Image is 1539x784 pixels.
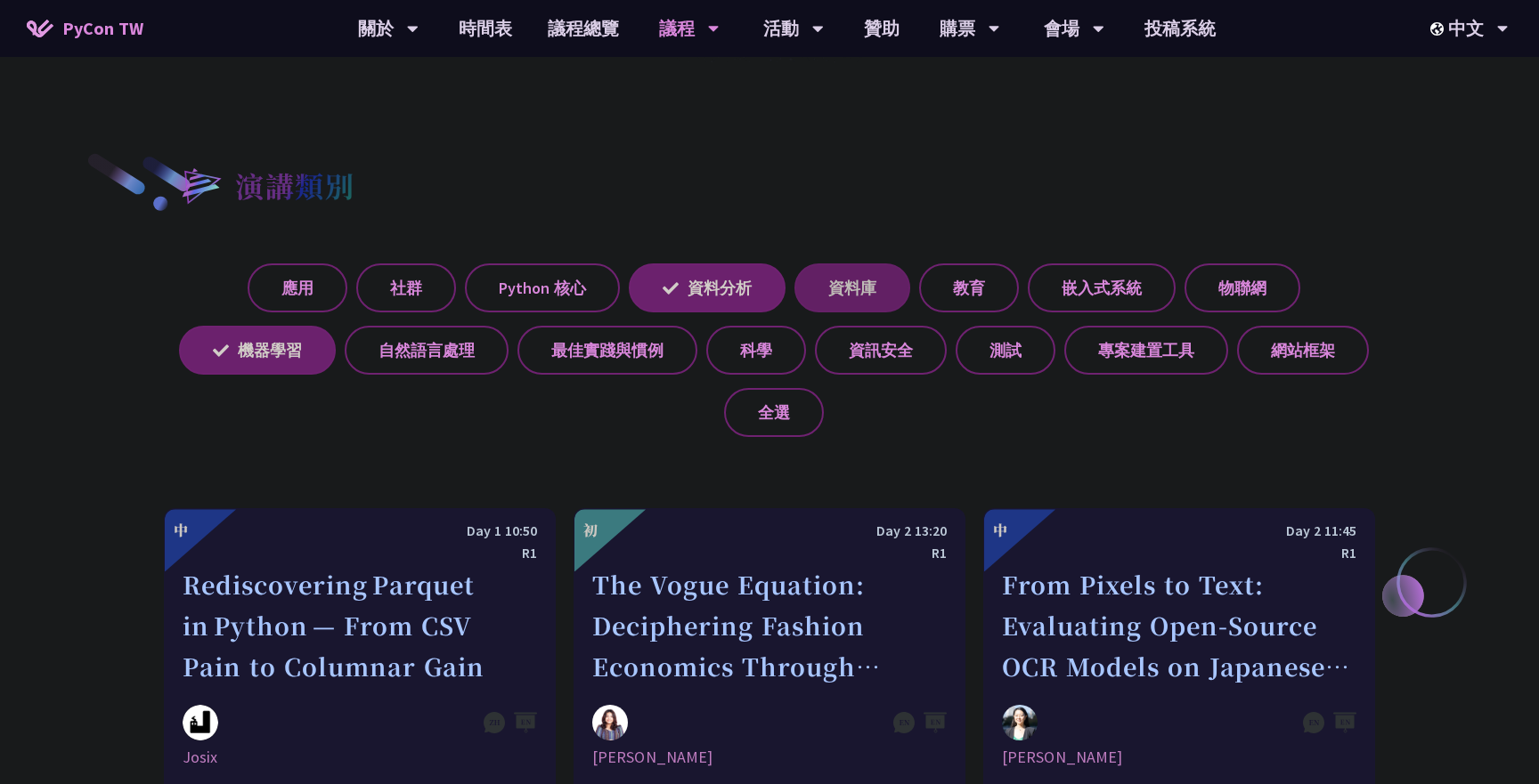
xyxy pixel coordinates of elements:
div: R1 [1002,542,1356,564]
div: [PERSON_NAME] [1002,747,1356,768]
label: 資料分析 [629,263,786,312]
div: 初 [583,520,598,541]
h2: 演講類別 [235,164,354,206]
img: Josix [183,705,218,740]
div: Day 2 13:20 [592,520,947,542]
label: 資料庫 [794,263,910,312]
div: Day 1 10:50 [183,520,537,542]
div: R1 [183,542,537,564]
img: Chantal Pino [592,705,628,740]
img: Bing Wang [1002,705,1038,740]
label: 測試 [956,326,1055,375]
div: 中 [993,520,1007,541]
div: 中 [174,520,188,541]
div: Day 2 11:45 [1002,520,1356,542]
label: 自然語言處理 [345,326,509,375]
div: The Vogue Equation: Deciphering Fashion Economics Through Python [592,564,947,687]
label: 機器學習 [179,326,336,375]
label: Python 核心 [465,263,620,312]
label: 全選 [724,388,824,437]
div: Rediscovering Parquet in Python — From CSV Pain to Columnar Gain [183,564,537,687]
div: R1 [592,542,947,564]
img: heading-bullet [164,151,235,219]
div: [PERSON_NAME] [592,747,947,768]
span: PyCon TW [62,15,143,42]
label: 資訊安全 [815,326,947,375]
label: 應用 [248,263,347,312]
label: 網站框架 [1237,326,1369,375]
label: 社群 [356,263,456,312]
div: Josix [183,747,537,768]
label: 教育 [919,263,1019,312]
label: 專案建置工具 [1064,326,1228,375]
div: From Pixels to Text: Evaluating Open-Source OCR Models on Japanese Medical Documents [1002,564,1356,687]
label: 科學 [706,326,806,375]
label: 嵌入式系統 [1028,263,1176,312]
img: Home icon of PyCon TW 2025 [27,20,53,37]
a: PyCon TW [9,6,161,51]
label: 最佳實踐與慣例 [517,326,697,375]
img: Locale Icon [1430,22,1448,36]
label: 物聯網 [1185,263,1300,312]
